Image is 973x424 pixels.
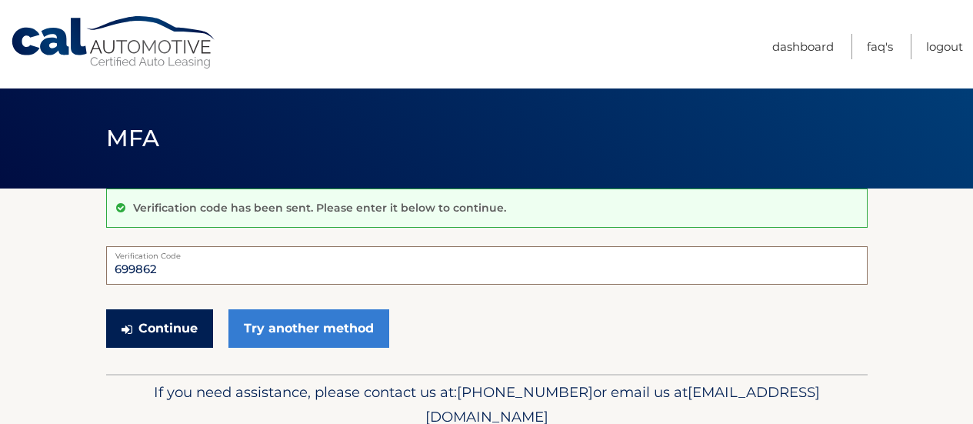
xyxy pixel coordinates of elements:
span: [PHONE_NUMBER] [457,383,593,401]
a: FAQ's [867,34,893,59]
span: MFA [106,124,160,152]
button: Continue [106,309,213,348]
a: Dashboard [772,34,834,59]
a: Try another method [228,309,389,348]
input: Verification Code [106,246,868,285]
label: Verification Code [106,246,868,259]
a: Logout [926,34,963,59]
a: Cal Automotive [10,15,218,70]
p: Verification code has been sent. Please enter it below to continue. [133,201,506,215]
